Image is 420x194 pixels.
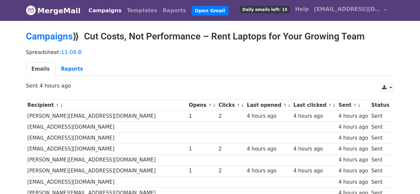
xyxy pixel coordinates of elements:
[237,103,240,108] a: ↑
[370,165,391,176] td: Sent
[247,145,290,153] div: 4 hours ago
[338,178,368,186] div: 4 hours ago
[26,49,394,56] p: Spreadsheet:
[370,133,391,144] td: Sent
[189,145,215,153] div: 1
[26,176,187,187] td: [EMAIL_ADDRESS][DOMAIN_NAME]
[240,6,290,13] span: Daily emails left: 15
[26,31,394,42] h2: ⟫ Cut Costs, Not Performance – Rent Laptops for Your Growing Team
[293,3,311,16] a: Help
[237,3,292,16] a: Daily emails left: 15
[294,145,335,153] div: 4 hours ago
[212,103,216,108] a: ↓
[218,112,244,120] div: 2
[370,122,391,133] td: Sent
[26,122,187,133] td: [EMAIL_ADDRESS][DOMAIN_NAME]
[60,103,63,108] a: ↓
[332,103,336,108] a: ↓
[245,100,292,111] th: Last opened
[187,100,217,111] th: Opens
[26,62,55,76] a: Emails
[311,3,389,18] a: [EMAIL_ADDRESS][DOMAIN_NAME]
[61,49,82,55] a: 11-08-B
[26,82,394,89] p: Sent 4 hours ago
[370,100,391,111] th: Status
[55,103,59,108] a: ↑
[370,111,391,122] td: Sent
[287,103,291,108] a: ↓
[55,62,89,76] a: Reports
[370,144,391,155] td: Sent
[192,6,228,16] a: Open Gmail
[26,144,187,155] td: [EMAIL_ADDRESS][DOMAIN_NAME]
[338,112,368,120] div: 4 hours ago
[26,31,73,42] a: Campaigns
[160,4,189,17] a: Reports
[337,100,370,111] th: Sent
[292,100,337,111] th: Last clicked
[189,167,215,175] div: 1
[294,167,335,175] div: 4 hours ago
[338,167,368,175] div: 4 hours ago
[338,134,368,142] div: 4 hours ago
[247,167,290,175] div: 4 hours ago
[353,103,357,108] a: ↑
[294,112,335,120] div: 4 hours ago
[338,123,368,131] div: 4 hours ago
[241,103,244,108] a: ↓
[370,155,391,165] td: Sent
[189,112,215,120] div: 1
[357,103,361,108] a: ↓
[217,100,245,111] th: Clicks
[283,103,287,108] a: ↑
[314,5,380,13] span: [EMAIL_ADDRESS][DOMAIN_NAME]
[26,5,36,15] img: MergeMail logo
[26,133,187,144] td: [EMAIL_ADDRESS][DOMAIN_NAME]
[328,103,332,108] a: ↑
[26,100,187,111] th: Recipient
[26,4,81,18] a: MergeMail
[338,156,368,164] div: 4 hours ago
[247,112,290,120] div: 4 hours ago
[86,4,124,17] a: Campaigns
[218,167,244,175] div: 2
[124,4,160,17] a: Templates
[26,165,187,176] td: [PERSON_NAME][EMAIL_ADDRESS][DOMAIN_NAME]
[338,145,368,153] div: 4 hours ago
[26,111,187,122] td: [PERSON_NAME][EMAIL_ADDRESS][DOMAIN_NAME]
[218,145,244,153] div: 2
[26,155,187,165] td: [PERSON_NAME][EMAIL_ADDRESS][DOMAIN_NAME]
[208,103,212,108] a: ↑
[370,176,391,187] td: Sent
